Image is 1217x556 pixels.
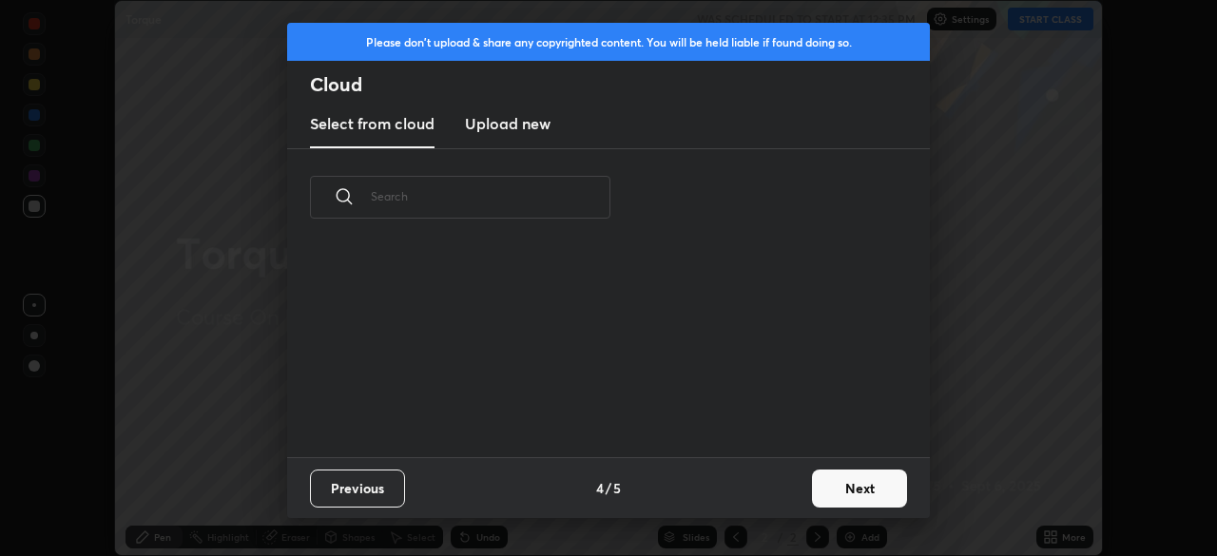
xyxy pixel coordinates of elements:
button: Next [812,470,907,508]
h4: 4 [596,478,604,498]
h4: 5 [613,478,621,498]
h3: Upload new [465,112,551,135]
button: Previous [310,470,405,508]
h4: / [606,478,611,498]
h3: Select from cloud [310,112,435,135]
div: Please don't upload & share any copyrighted content. You will be held liable if found doing so. [287,23,930,61]
h2: Cloud [310,72,930,97]
input: Search [371,156,610,237]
